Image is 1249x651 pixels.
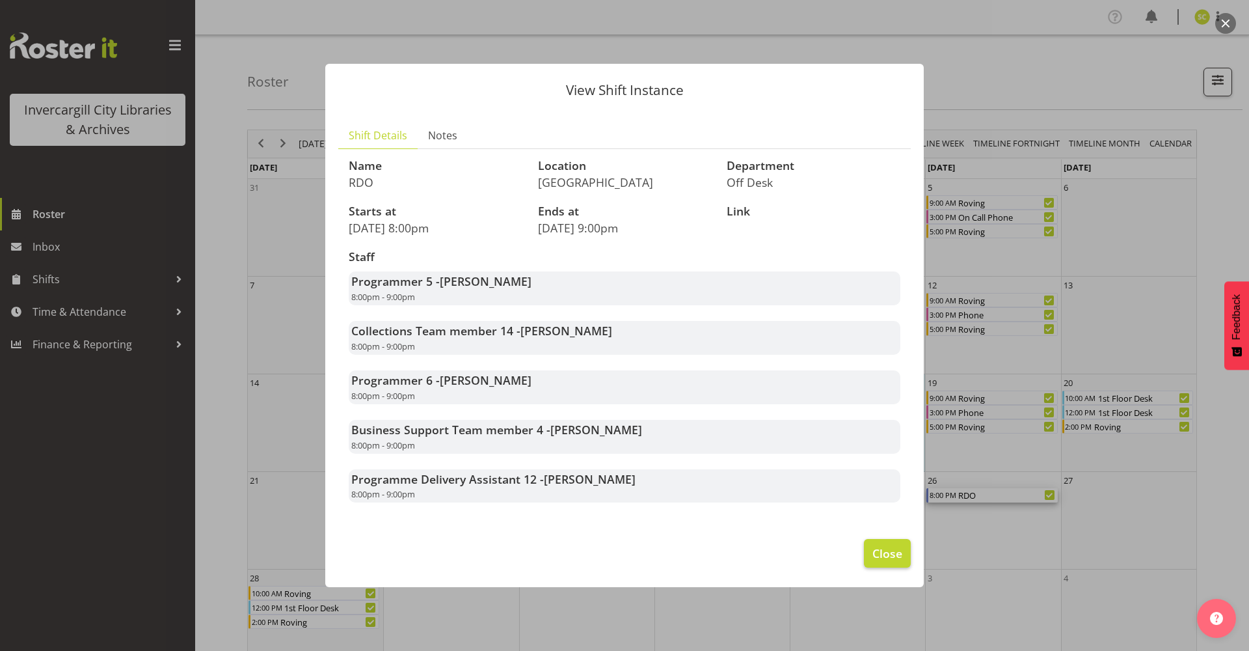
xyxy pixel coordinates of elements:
span: [PERSON_NAME] [440,273,531,289]
span: [PERSON_NAME] [440,372,531,388]
p: RDO [349,175,522,189]
span: Notes [428,128,457,143]
p: [DATE] 8:00pm [349,221,522,235]
span: [PERSON_NAME] [544,471,636,487]
span: 8:00pm - 9:00pm [351,488,415,500]
h3: Starts at [349,205,522,218]
span: 8:00pm - 9:00pm [351,439,415,451]
button: Close [864,539,911,568]
span: [PERSON_NAME] [520,323,612,339]
span: Shift Details [349,128,407,143]
p: [GEOGRAPHIC_DATA] [538,175,712,189]
strong: Programme Delivery Assistant 12 - [351,471,636,487]
h3: Ends at [538,205,712,218]
button: Feedback - Show survey [1224,281,1249,370]
h3: Name [349,159,522,173]
span: 8:00pm - 9:00pm [351,340,415,352]
strong: Business Support Team member 4 - [351,422,642,437]
h3: Department [727,159,900,173]
p: View Shift Instance [338,83,911,97]
span: 8:00pm - 9:00pm [351,390,415,402]
span: 8:00pm - 9:00pm [351,291,415,303]
h3: Link [727,205,900,218]
h3: Staff [349,251,900,264]
strong: Programmer 6 - [351,372,531,388]
p: Off Desk [727,175,900,189]
span: Close [872,545,902,562]
img: help-xxl-2.png [1210,612,1223,625]
strong: Collections Team member 14 - [351,323,612,339]
p: [DATE] 9:00pm [538,221,712,235]
h3: Location [538,159,712,173]
strong: Programmer 5 - [351,273,531,289]
span: Feedback [1231,294,1242,340]
span: [PERSON_NAME] [550,422,642,437]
